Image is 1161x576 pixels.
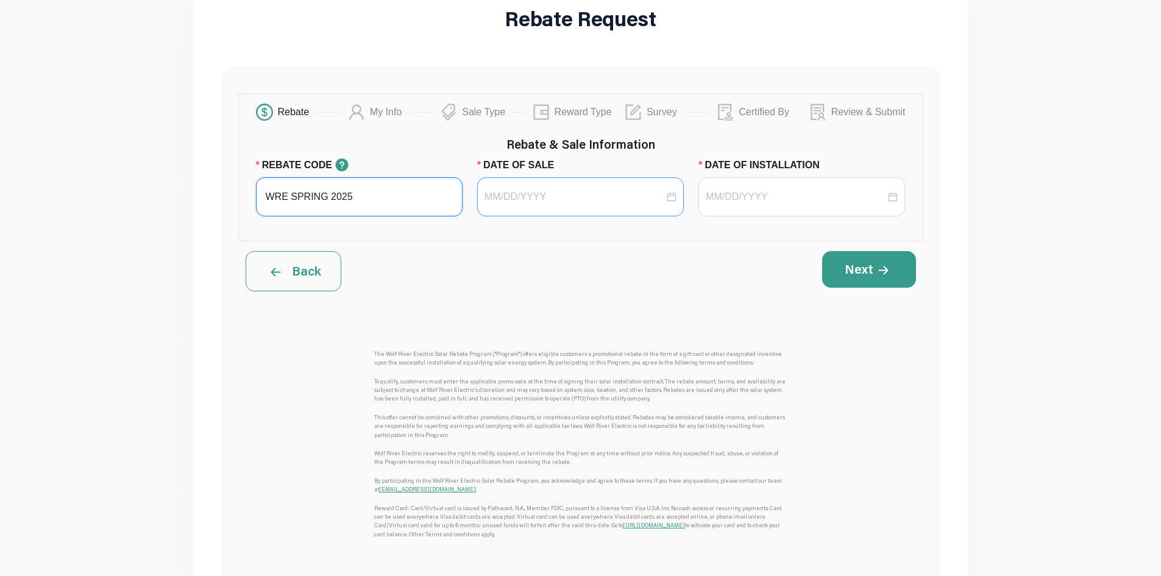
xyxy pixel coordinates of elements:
[379,486,476,492] a: [EMAIL_ADDRESS][DOMAIN_NAME]
[647,104,684,121] div: Survey
[348,104,365,121] span: user
[533,104,550,121] span: wallet
[831,104,906,121] div: Review & Submit
[625,104,642,121] span: form
[246,251,341,291] button: Back
[278,104,317,121] div: Rebate
[555,104,619,121] div: Reward Type
[462,104,513,121] div: Sale Type
[256,157,361,172] label: REBATE CODE
[256,104,273,121] span: dollar
[374,444,787,472] div: Wolf River Electric reserves the right to modify, suspend, or terminate the Program at any time w...
[505,8,656,29] h1: Rebate Request
[623,522,685,528] a: [URL][DOMAIN_NAME]
[440,104,457,121] span: tags
[809,104,826,121] span: solution
[374,499,787,544] div: Reward Card: Card/Virtual card is issued by Pathward, N.A., Member FDIC, pursuant to a license fr...
[256,137,906,151] h5: Rebate & Sale Information
[374,372,787,408] div: To qualify, customers must enter the applicable promo code at the time of signing their solar ins...
[739,104,797,121] div: Certified By
[706,190,886,204] input: DATE OF INSTALLATION
[374,472,787,499] div: By participating in the Wolf River Electric Solar Rebate Program, you acknowledge and agree to th...
[717,104,734,121] span: audit
[374,408,787,444] div: This offer cannot be combined with other promotions, discounts, or incentives unless explicitly s...
[370,104,409,121] div: My Info
[477,158,564,172] label: DATE OF SALE
[485,190,664,204] input: DATE OF SALE
[822,251,916,288] button: Next
[698,158,829,172] label: DATE OF INSTALLATION
[374,345,787,372] div: The Wolf River Electric Solar Rebate Program ("Program") offers eligible customers a promotional ...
